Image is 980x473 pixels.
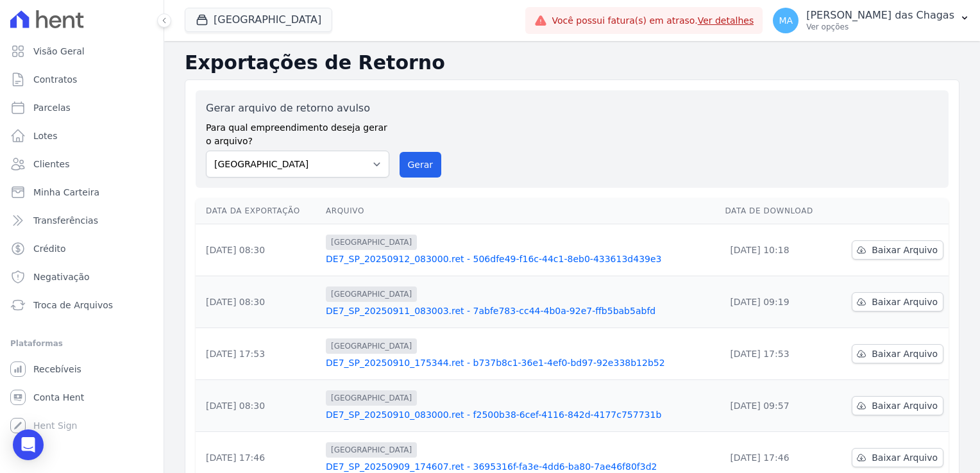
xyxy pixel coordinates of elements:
td: [DATE] 10:18 [720,224,832,276]
span: Baixar Arquivo [872,295,938,308]
p: [PERSON_NAME] das Chagas [806,9,954,22]
td: [DATE] 09:57 [720,380,832,432]
td: [DATE] 17:53 [196,328,321,380]
button: MA [PERSON_NAME] das Chagas Ver opções [763,3,980,38]
a: Contratos [5,67,158,92]
a: Conta Hent [5,385,158,410]
span: Negativação [33,270,90,283]
label: Para qual empreendimento deseja gerar o arquivo? [206,116,389,148]
span: Baixar Arquivo [872,451,938,464]
span: Troca de Arquivos [33,299,113,311]
a: Lotes [5,123,158,149]
a: Recebíveis [5,356,158,382]
a: DE7_SP_20250909_174607.ret - 3695316f-fa3e-4dd6-ba80-7ae46f80f3d2 [326,460,714,473]
a: Clientes [5,151,158,177]
a: Parcelas [5,95,158,120]
span: Recebíveis [33,363,81,376]
td: [DATE] 08:30 [196,276,321,328]
a: Baixar Arquivo [852,448,943,467]
td: [DATE] 08:30 [196,224,321,276]
h2: Exportações de Retorno [185,51,959,74]
span: Clientes [33,158,69,170]
a: Troca de Arquivos [5,292,158,318]
td: [DATE] 17:53 [720,328,832,380]
a: DE7_SP_20250910_175344.ret - b737b8c1-36e1-4ef0-bd97-92e338b12b52 [326,356,714,369]
a: DE7_SP_20250911_083003.ret - 7abfe783-cc44-4b0a-92e7-ffb5bab5abfd [326,304,714,317]
th: Data da Exportação [196,198,321,224]
span: [GEOGRAPHIC_DATA] [326,286,417,302]
span: [GEOGRAPHIC_DATA] [326,235,417,250]
a: Crédito [5,236,158,261]
a: Baixar Arquivo [852,292,943,311]
span: MA [779,16,793,25]
a: Baixar Arquivo [852,344,943,363]
span: Contratos [33,73,77,86]
a: Baixar Arquivo [852,396,943,415]
a: DE7_SP_20250910_083000.ret - f2500b38-6cef-4116-842d-4177c757731b [326,408,714,421]
a: Baixar Arquivo [852,240,943,260]
th: Data de Download [720,198,832,224]
span: [GEOGRAPHIC_DATA] [326,338,417,354]
button: Gerar [400,152,442,178]
p: Ver opções [806,22,954,32]
span: Você possui fatura(s) em atraso. [552,14,754,28]
span: Minha Carteira [33,186,99,199]
td: [DATE] 08:30 [196,380,321,432]
span: Baixar Arquivo [872,347,938,360]
a: DE7_SP_20250912_083000.ret - 506dfe49-f16c-44c1-8eb0-433613d439e3 [326,253,714,265]
a: Minha Carteira [5,179,158,205]
span: Transferências [33,214,98,227]
span: Visão Geral [33,45,85,58]
span: [GEOGRAPHIC_DATA] [326,390,417,406]
span: Parcelas [33,101,71,114]
th: Arquivo [321,198,720,224]
span: Baixar Arquivo [872,244,938,256]
span: Crédito [33,242,66,255]
div: Plataformas [10,336,153,351]
a: Negativação [5,264,158,290]
td: [DATE] 09:19 [720,276,832,328]
span: [GEOGRAPHIC_DATA] [326,442,417,458]
span: Lotes [33,129,58,142]
div: Open Intercom Messenger [13,429,44,460]
label: Gerar arquivo de retorno avulso [206,101,389,116]
span: Conta Hent [33,391,84,404]
span: Baixar Arquivo [872,399,938,412]
a: Ver detalhes [698,15,754,26]
a: Transferências [5,208,158,233]
a: Visão Geral [5,38,158,64]
button: [GEOGRAPHIC_DATA] [185,8,332,32]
